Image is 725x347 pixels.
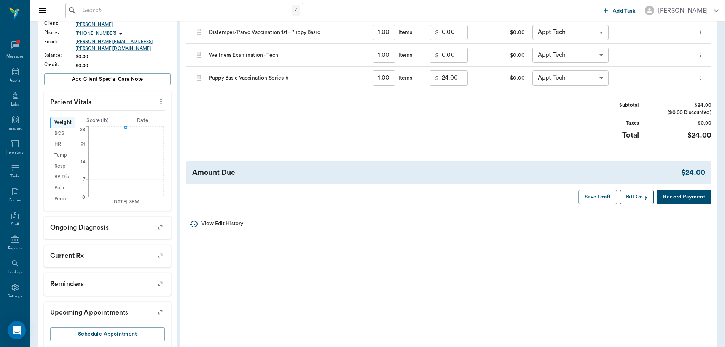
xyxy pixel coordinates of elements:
[205,67,369,90] div: Puppy Basic Vaccination Series #1
[483,67,529,90] div: $0.00
[6,150,24,155] div: Inventory
[80,5,292,16] input: Search
[582,120,639,127] div: Taxes
[620,190,654,204] button: Bill Only
[639,3,725,18] button: [PERSON_NAME]
[10,174,20,179] div: Tasks
[532,48,609,63] div: Appt Tech
[50,327,165,341] button: Schedule Appointment
[654,120,711,127] div: $0.00
[681,167,705,178] div: $24.00
[8,246,22,251] div: Reports
[83,177,86,182] tspan: 7
[395,29,412,36] div: Items
[120,117,165,124] div: Date
[76,53,171,60] div: $0.00
[654,102,711,109] div: $24.00
[435,74,439,83] p: $
[112,200,140,204] tspan: [DATE] 3PM
[395,74,412,82] div: Items
[44,73,171,85] button: Add client Special Care Note
[8,294,23,299] div: Settings
[50,172,75,183] div: BP Dia
[80,127,85,131] tspan: 28
[11,222,19,227] div: Staff
[72,75,143,83] span: Add client Special Care Note
[532,70,609,86] div: Appt Tech
[50,161,75,172] div: Resp
[442,70,468,86] input: 0.00
[50,150,75,161] div: Temp
[8,126,22,131] div: Imaging
[44,20,76,27] div: Client :
[44,61,76,68] div: Credit :
[442,25,468,40] input: 0.00
[82,195,85,199] tspan: 0
[11,102,19,107] div: Labs
[44,52,76,59] div: Balance :
[44,302,171,321] p: Upcoming appointments
[442,48,468,63] input: 0.00
[44,245,171,264] p: Current Rx
[654,109,711,116] div: ($0.00 Discounted)
[6,54,24,59] div: Messages
[532,25,609,40] div: Appt Tech
[76,62,171,69] div: $0.00
[44,38,76,45] div: Email :
[696,49,705,62] button: more
[696,72,705,85] button: more
[8,270,22,275] div: Lookup
[44,29,76,36] div: Phone :
[395,51,412,59] div: Items
[81,142,85,146] tspan: 21
[44,217,171,236] p: Ongoing diagnosis
[50,139,75,150] div: HR
[192,167,681,178] div: Amount Due
[654,130,711,141] div: $24.00
[75,117,120,124] div: Score ( lb )
[435,51,439,60] p: $
[44,91,171,110] p: Patient Vitals
[9,198,21,203] div: Forms
[44,273,171,292] p: Reminders
[155,95,167,108] button: more
[292,5,300,16] div: /
[582,130,639,141] div: Total
[50,117,75,128] div: Weight
[483,21,529,44] div: $0.00
[50,193,75,205] div: Perio
[76,21,171,28] a: [PERSON_NAME]
[435,28,439,37] p: $
[658,6,708,15] div: [PERSON_NAME]
[601,3,639,18] button: Add Task
[201,220,243,228] p: View Edit History
[76,38,171,52] a: [PERSON_NAME][EMAIL_ADDRESS][PERSON_NAME][DOMAIN_NAME]
[696,26,705,39] button: more
[50,182,75,193] div: Pain
[8,321,26,339] div: Open Intercom Messenger
[582,102,639,109] div: Subtotal
[81,160,86,164] tspan: 14
[205,44,369,67] div: Wellness Examination - Tech
[10,78,20,83] div: Appts
[205,21,369,44] div: Distemper/Parvo Vaccination 1st - Puppy Basic
[50,128,75,139] div: BCS
[76,30,116,37] p: [PHONE_NUMBER]
[483,44,529,67] div: $0.00
[35,3,50,18] button: Close drawer
[578,190,617,204] button: Save Draft
[657,190,711,204] button: Record Payment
